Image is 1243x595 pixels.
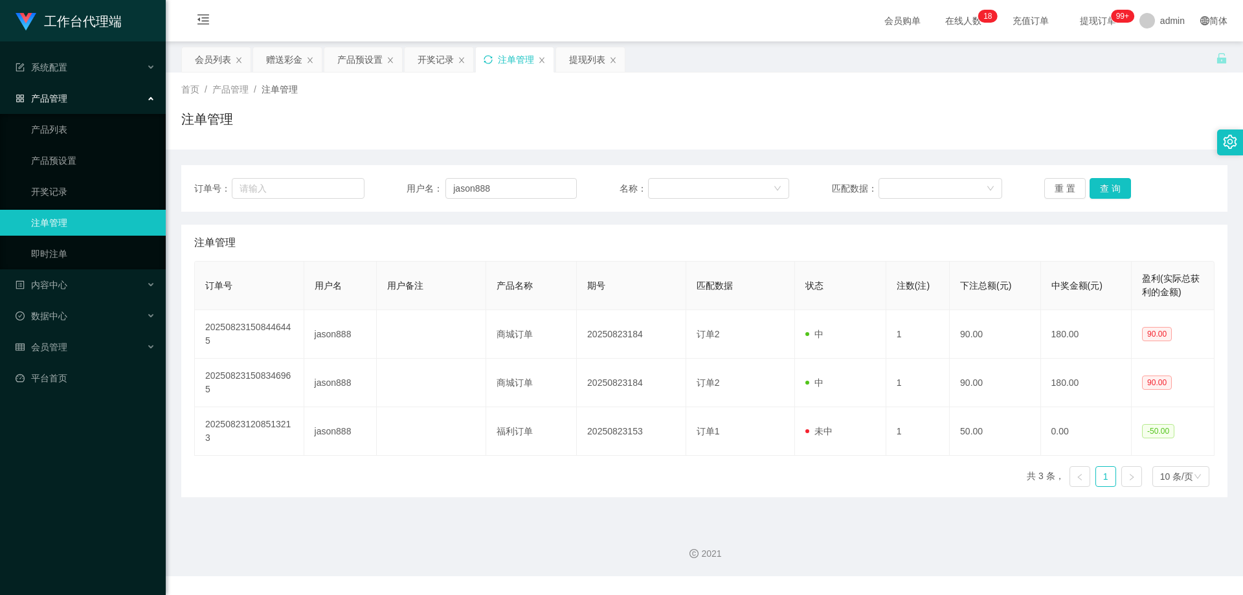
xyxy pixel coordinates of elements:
div: 提现列表 [569,47,605,72]
span: 匹配数据 [697,280,733,291]
p: 8 [988,10,992,23]
td: 90.00 [950,310,1040,359]
span: 产品名称 [497,280,533,291]
span: 提现订单 [1073,16,1123,25]
span: 注单管理 [194,235,236,251]
i: 图标: down [1194,473,1202,482]
span: 名称： [620,182,648,196]
span: 90.00 [1142,327,1172,341]
span: 订单2 [697,377,720,388]
td: 180.00 [1041,310,1132,359]
span: 状态 [805,280,823,291]
h1: 工作台代理端 [44,1,122,42]
i: 图标: copyright [689,549,699,558]
i: 图标: global [1200,16,1209,25]
li: 上一页 [1069,466,1090,487]
i: 图标: close [386,56,394,64]
i: 图标: down [987,185,994,194]
a: 工作台代理端 [16,16,122,26]
span: 订单2 [697,329,720,339]
div: 赠送彩金 [266,47,302,72]
td: 20250823184 [577,310,686,359]
a: 即时注单 [31,241,155,267]
i: 图标: setting [1223,135,1237,149]
i: 图标: down [774,185,781,194]
span: / [205,84,207,95]
sup: 942 [1111,10,1134,23]
span: 内容中心 [16,280,67,290]
span: 未中 [805,426,833,436]
i: 图标: close [458,56,465,64]
div: 开奖记录 [418,47,454,72]
span: 期号 [587,280,605,291]
i: 图标: close [538,56,546,64]
span: 在线人数 [939,16,988,25]
a: 产品列表 [31,117,155,142]
td: jason888 [304,407,377,456]
i: 图标: check-circle-o [16,311,25,320]
td: 1 [886,310,950,359]
span: 盈利(实际总获利的金额) [1142,273,1200,297]
a: 注单管理 [31,210,155,236]
a: 产品预设置 [31,148,155,174]
li: 1 [1095,466,1116,487]
input: 请输入 [445,178,577,199]
img: logo.9652507e.png [16,13,36,31]
li: 下一页 [1121,466,1142,487]
td: jason888 [304,359,377,407]
span: 首页 [181,84,199,95]
div: 2021 [176,547,1233,561]
i: 图标: appstore-o [16,94,25,103]
span: -50.00 [1142,424,1174,438]
span: 系统配置 [16,62,67,73]
span: 90.00 [1142,376,1172,390]
div: 10 条/页 [1160,467,1193,486]
div: 注单管理 [498,47,534,72]
td: 202508231508446445 [195,310,304,359]
td: 20250823153 [577,407,686,456]
span: 订单号： [194,182,232,196]
div: 会员列表 [195,47,231,72]
span: 用户名 [315,280,342,291]
td: 1 [886,407,950,456]
h1: 注单管理 [181,109,233,129]
td: 20250823184 [577,359,686,407]
span: 中 [805,377,823,388]
i: 图标: close [306,56,314,64]
td: jason888 [304,310,377,359]
td: 180.00 [1041,359,1132,407]
i: 图标: close [609,56,617,64]
span: 订单号 [205,280,232,291]
p: 1 [983,10,988,23]
td: 商城订单 [486,310,577,359]
span: 数据中心 [16,311,67,321]
a: 1 [1096,467,1115,486]
span: 注数(注) [897,280,930,291]
span: / [254,84,256,95]
i: 图标: unlock [1216,52,1227,64]
span: 充值订单 [1006,16,1055,25]
span: 中 [805,329,823,339]
td: 90.00 [950,359,1040,407]
span: 匹配数据： [832,182,879,196]
span: 产品管理 [212,84,249,95]
td: 50.00 [950,407,1040,456]
a: 图标: dashboard平台首页 [16,365,155,391]
span: 用户备注 [387,280,423,291]
sup: 18 [978,10,997,23]
a: 开奖记录 [31,179,155,205]
td: 1 [886,359,950,407]
span: 注单管理 [262,84,298,95]
span: 中奖金额(元) [1051,280,1103,291]
button: 查 询 [1090,178,1131,199]
i: 图标: sync [484,55,493,64]
i: 图标: left [1076,473,1084,481]
i: 图标: menu-fold [181,1,225,42]
i: 图标: profile [16,280,25,289]
td: 202508231208513213 [195,407,304,456]
div: 产品预设置 [337,47,383,72]
td: 0.00 [1041,407,1132,456]
span: 会员管理 [16,342,67,352]
i: 图标: form [16,63,25,72]
i: 图标: close [235,56,243,64]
